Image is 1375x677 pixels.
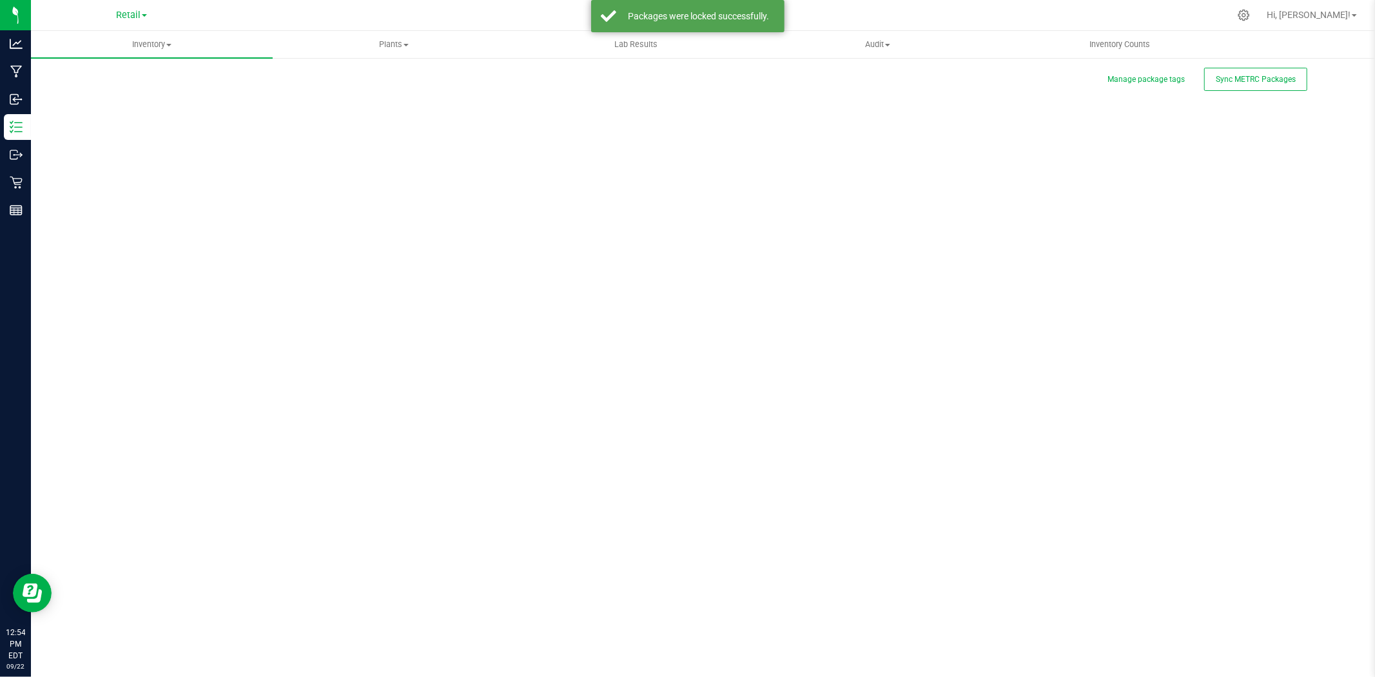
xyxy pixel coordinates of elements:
span: Sync METRC Packages [1216,75,1296,84]
p: 12:54 PM EDT [6,627,25,662]
div: Packages were locked successfully. [623,10,775,23]
a: Inventory Counts [999,31,1240,58]
inline-svg: Inventory [10,121,23,133]
inline-svg: Manufacturing [10,65,23,78]
span: Hi, [PERSON_NAME]! [1267,10,1351,20]
button: Manage package tags [1107,74,1185,85]
span: Lab Results [597,39,675,50]
a: Inventory [31,31,273,58]
span: Inventory [31,39,273,50]
inline-svg: Reports [10,204,23,217]
a: Plants [273,31,514,58]
inline-svg: Outbound [10,148,23,161]
a: Audit [757,31,999,58]
a: Lab Results [515,31,757,58]
span: Inventory Counts [1072,39,1167,50]
inline-svg: Analytics [10,37,23,50]
span: Retail [116,10,141,21]
button: Sync METRC Packages [1204,68,1307,91]
iframe: Resource center [13,574,52,613]
inline-svg: Inbound [10,93,23,106]
span: Audit [757,39,998,50]
p: 09/22 [6,662,25,671]
span: Plants [273,39,514,50]
div: Manage settings [1236,9,1252,21]
inline-svg: Retail [10,176,23,189]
